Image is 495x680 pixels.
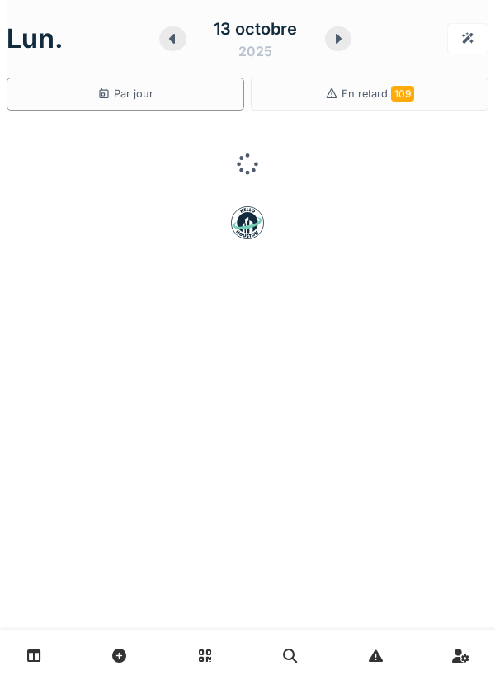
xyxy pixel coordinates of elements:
h1: lun. [7,23,64,54]
span: 109 [391,86,414,102]
img: badge-BVDL4wpA.svg [231,206,264,239]
div: 2025 [238,41,272,61]
span: En retard [342,87,414,100]
div: Par jour [97,86,153,102]
div: 13 octobre [214,17,297,41]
